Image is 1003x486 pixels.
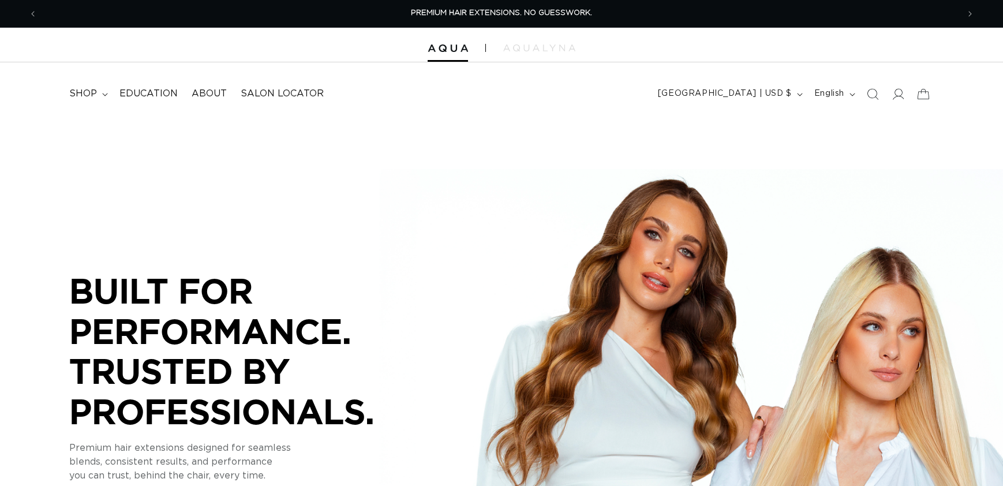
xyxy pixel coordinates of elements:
[860,81,885,107] summary: Search
[119,88,178,100] span: Education
[814,88,844,100] span: English
[185,81,234,107] a: About
[503,44,575,51] img: aqualyna.com
[651,83,807,105] button: [GEOGRAPHIC_DATA] | USD $
[69,88,97,100] span: shop
[807,83,860,105] button: English
[69,441,416,483] p: Premium hair extensions designed for seamless blends, consistent results, and performance you can...
[957,3,983,25] button: Next announcement
[658,88,792,100] span: [GEOGRAPHIC_DATA] | USD $
[69,271,416,431] p: BUILT FOR PERFORMANCE. TRUSTED BY PROFESSIONALS.
[62,81,113,107] summary: shop
[428,44,468,53] img: Aqua Hair Extensions
[192,88,227,100] span: About
[234,81,331,107] a: Salon Locator
[20,3,46,25] button: Previous announcement
[113,81,185,107] a: Education
[241,88,324,100] span: Salon Locator
[411,9,592,17] span: PREMIUM HAIR EXTENSIONS. NO GUESSWORK.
